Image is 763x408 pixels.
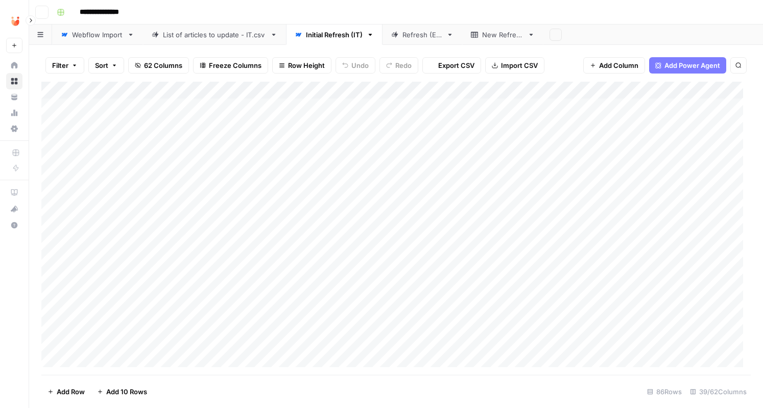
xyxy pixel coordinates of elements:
[306,30,363,40] div: Initial Refresh (IT)
[485,57,544,74] button: Import CSV
[649,57,726,74] button: Add Power Agent
[6,217,22,233] button: Help + Support
[72,30,123,40] div: Webflow Import
[379,57,418,74] button: Redo
[144,60,182,70] span: 62 Columns
[143,25,286,45] a: List of articles to update - IT.csv
[6,121,22,137] a: Settings
[402,30,442,40] div: Refresh (ES)
[336,57,375,74] button: Undo
[6,89,22,105] a: Your Data
[41,383,91,400] button: Add Row
[501,60,538,70] span: Import CSV
[482,30,523,40] div: New Refresh
[106,387,147,397] span: Add 10 Rows
[95,60,108,70] span: Sort
[6,12,25,30] img: Unobravo Logo
[395,60,412,70] span: Redo
[163,30,266,40] div: List of articles to update - IT.csv
[45,57,84,74] button: Filter
[351,60,369,70] span: Undo
[57,387,85,397] span: Add Row
[286,25,383,45] a: Initial Refresh (IT)
[193,57,268,74] button: Freeze Columns
[91,383,153,400] button: Add 10 Rows
[383,25,462,45] a: Refresh (ES)
[686,383,751,400] div: 39/62 Columns
[288,60,325,70] span: Row Height
[6,184,22,201] a: AirOps Academy
[52,60,68,70] span: Filter
[422,57,481,74] button: Export CSV
[7,201,22,217] div: What's new?
[88,57,124,74] button: Sort
[438,60,474,70] span: Export CSV
[462,25,543,45] a: New Refresh
[6,73,22,89] a: Browse
[599,60,638,70] span: Add Column
[128,57,189,74] button: 62 Columns
[583,57,645,74] button: Add Column
[643,383,686,400] div: 86 Rows
[6,57,22,74] a: Home
[664,60,720,70] span: Add Power Agent
[209,60,261,70] span: Freeze Columns
[6,105,22,121] a: Usage
[6,8,22,34] button: Workspace: Unobravo
[6,201,22,217] button: What's new?
[272,57,331,74] button: Row Height
[52,25,143,45] a: Webflow Import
